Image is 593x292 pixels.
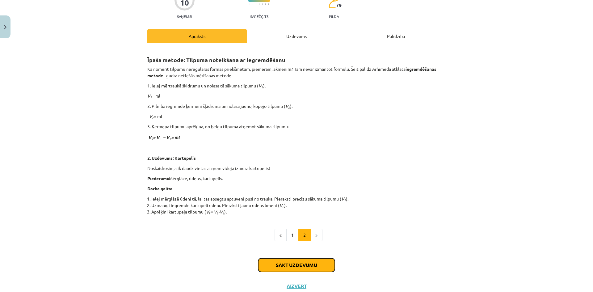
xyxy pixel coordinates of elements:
[280,202,284,208] em: V
[151,196,446,202] li: Ielej mērglāzē ūdeni tā, lai tas apsegtu aptuveni pusi no trauka. Pieraksti precīzu sākuma tilpum...
[147,93,446,99] p: = ml
[147,176,169,181] b: Piederumi:
[285,103,290,109] em: V
[250,14,268,19] p: Sarežģīts
[149,113,154,119] em: V
[147,66,436,78] b: iegremdēšanas metode
[147,83,446,89] p: 1. Ielej mērtraukā šķidrumu un nolasa tā sākuma tilpumu ( ).
[150,95,152,99] sub: 1
[259,83,263,88] em: V
[209,211,210,215] sub: k
[268,3,269,5] img: icon-short-line-57e1e144782c952c97e751825c79c345078a6d821885a25fce030b3d8c18986b.svg
[147,175,446,182] p: Mērglāze, ūdens, kartupelis.
[151,136,153,141] sub: k
[163,134,165,140] strong: –
[222,211,224,215] sub: 1
[217,211,218,215] sub: 2
[262,3,263,5] img: icon-short-line-57e1e144782c952c97e751825c79c345078a6d821885a25fce030b3d8c18986b.svg
[288,105,290,110] sub: 2
[147,229,446,241] nav: Page navigation example
[147,186,172,191] b: Darba gaita:
[147,66,446,79] p: Kā nomērīt tilpumu neregulāras formas priekšmetam, piemēram, akmenim? Tam nevar izmantot formulu....
[329,14,339,19] p: pilda
[159,136,161,141] sub: 2
[261,85,263,89] sub: 1
[147,113,446,120] p: = ml
[286,229,299,241] button: 1
[175,14,195,19] p: Saņemsi
[259,3,259,5] img: icon-short-line-57e1e144782c952c97e751825c79c345078a6d821885a25fce030b3d8c18986b.svg
[152,115,154,120] sub: 2
[265,3,266,5] img: icon-short-line-57e1e144782c952c97e751825c79c345078a6d821885a25fce030b3d8c18986b.svg
[346,29,446,43] div: Palīdzība
[147,165,446,171] p: Noskaidrosim, cik daudz vietas aizņem vidēja izmēra kartupelis!
[341,196,346,201] em: V
[147,155,196,161] b: 2. Uzdevums: Kartupelis
[147,123,446,130] p: 3. Ķermeņa tilpumu aprēķina, no beigu tilpuma atņemot sākuma tilpumu:
[282,204,284,209] sub: 2
[151,209,446,215] li: Aprēķini kartupeļa tilpumu ( ).
[151,202,446,209] li: Uzmanīgi iegremdē kartupeli ūdenī. Pieraksti jauno ūdens līmeni ( ).
[166,134,179,140] b: V = ml
[147,56,285,63] b: Īpaša metode: Tilpuma noteikšana ar iegremdēšanu
[147,103,446,109] p: 2. Pilnībā iegremdē ķermeni šķidrumā un nolasa jauno, kopējo tilpumu ( ).
[148,134,163,140] em: V = V
[275,229,287,241] button: «
[4,25,6,29] img: icon-close-lesson-0947bae3869378f0d4975bcd49f059093ad1ed9edebbc8119c70593378902aed.svg
[344,198,346,202] sub: 1
[256,3,256,5] img: icon-short-line-57e1e144782c952c97e751825c79c345078a6d821885a25fce030b3d8c18986b.svg
[298,229,311,241] button: 2
[147,29,247,43] div: Apraksts
[336,2,342,8] span: 79
[206,209,224,214] em: V = V -V
[147,93,152,99] em: V
[169,136,171,141] sub: 1
[247,29,346,43] div: Uzdevums
[258,258,335,272] button: Sākt uzdevumu
[148,134,163,140] b: ​
[285,283,308,289] button: Aizvērt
